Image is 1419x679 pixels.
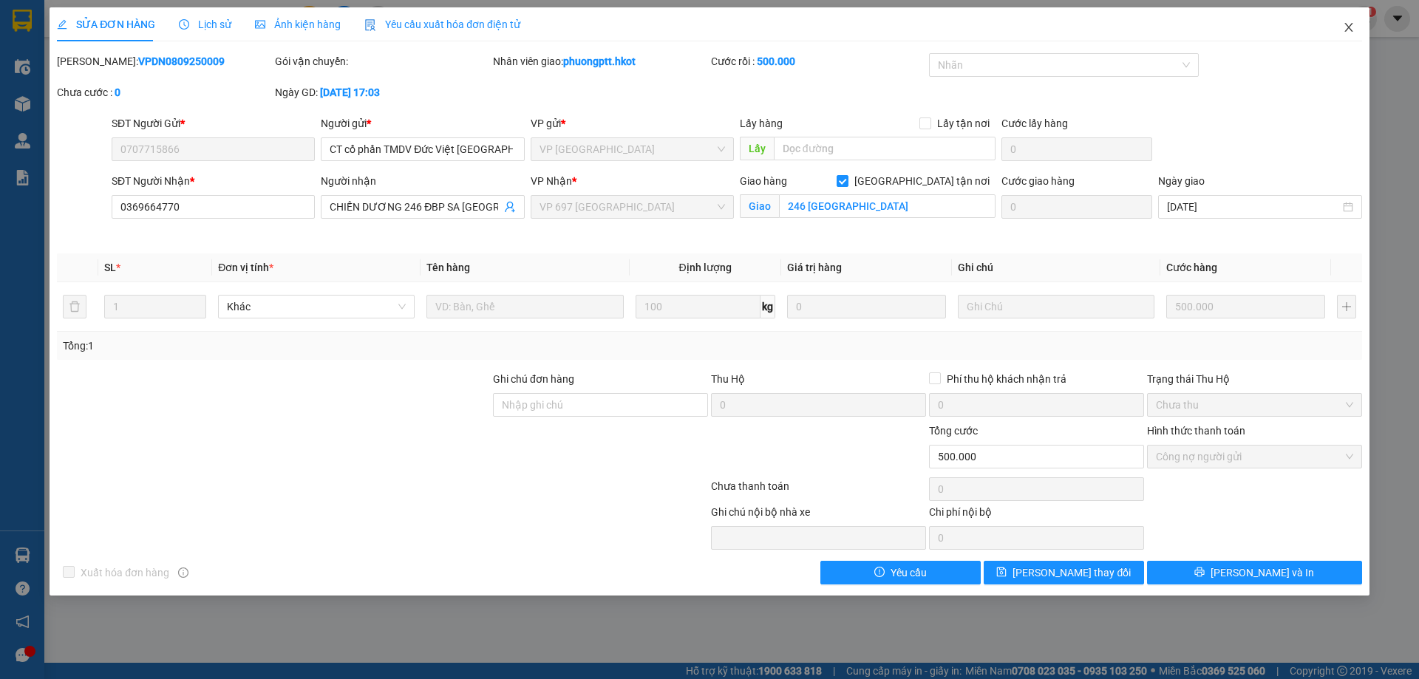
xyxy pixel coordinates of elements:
[941,371,1072,387] span: Phí thu hộ khách nhận trả
[321,115,524,132] div: Người gửi
[774,137,996,160] input: Dọc đường
[1001,175,1075,187] label: Cước giao hàng
[321,173,524,189] div: Người nhận
[1328,7,1369,49] button: Close
[531,175,572,187] span: VP Nhận
[179,19,189,30] span: clock-circle
[779,194,996,218] input: Giao tận nơi
[984,561,1144,584] button: save[PERSON_NAME] thay đổi
[1147,371,1362,387] div: Trạng thái Thu Hộ
[787,295,946,318] input: 0
[57,19,67,30] span: edit
[57,84,272,100] div: Chưa cước :
[115,86,120,98] b: 0
[540,196,725,218] span: VP 697 Điện Biên Phủ
[820,561,981,584] button: exclamation-circleYêu cầu
[958,295,1154,318] input: Ghi Chú
[364,18,520,30] span: Yêu cầu xuất hóa đơn điện tử
[1158,175,1205,187] label: Ngày giao
[760,295,775,318] span: kg
[848,173,996,189] span: [GEOGRAPHIC_DATA] tận nơi
[426,295,623,318] input: VD: Bàn, Ghế
[709,478,928,504] div: Chưa thanh toán
[787,262,842,273] span: Giá trị hàng
[227,296,406,318] span: Khác
[320,86,380,98] b: [DATE] 17:03
[711,53,926,69] div: Cước rồi :
[531,115,734,132] div: VP gửi
[57,53,272,69] div: [PERSON_NAME]:
[493,373,574,385] label: Ghi chú đơn hàng
[931,115,996,132] span: Lấy tận nơi
[740,194,779,218] span: Giao
[493,53,708,69] div: Nhân viên giao:
[1211,564,1314,581] span: [PERSON_NAME] và In
[1147,425,1245,437] label: Hình thức thanh toán
[275,53,490,69] div: Gói vận chuyển:
[1343,21,1355,33] span: close
[740,137,774,160] span: Lấy
[178,567,188,578] span: info-circle
[63,338,548,354] div: Tổng: 1
[179,18,231,30] span: Lịch sử
[57,18,155,30] span: SỬA ĐƠN HÀNG
[63,295,86,318] button: delete
[255,19,265,30] span: picture
[1194,567,1205,579] span: printer
[1156,394,1353,416] span: Chưa thu
[1001,117,1068,129] label: Cước lấy hàng
[112,115,315,132] div: SĐT Người Gửi
[426,262,470,273] span: Tên hàng
[996,567,1007,579] span: save
[1337,295,1356,318] button: plus
[255,18,341,30] span: Ảnh kiện hàng
[540,138,725,160] span: VP Đà Nẵng
[218,262,273,273] span: Đơn vị tính
[1166,262,1217,273] span: Cước hàng
[275,84,490,100] div: Ngày GD:
[112,173,315,189] div: SĐT Người Nhận
[1156,446,1353,468] span: Công nợ người gửi
[952,253,1160,282] th: Ghi chú
[1013,564,1131,581] span: [PERSON_NAME] thay đổi
[1001,137,1152,161] input: Cước lấy hàng
[711,373,745,385] span: Thu Hộ
[1001,195,1152,219] input: Cước giao hàng
[740,175,787,187] span: Giao hàng
[891,564,927,581] span: Yêu cầu
[929,425,978,437] span: Tổng cước
[104,262,116,273] span: SL
[504,201,516,213] span: user-add
[929,504,1144,526] div: Chi phí nội bộ
[364,19,376,31] img: icon
[679,262,732,273] span: Định lượng
[757,55,795,67] b: 500.000
[138,55,225,67] b: VPDN0809250009
[1166,295,1325,318] input: 0
[740,117,783,129] span: Lấy hàng
[711,504,926,526] div: Ghi chú nội bộ nhà xe
[493,393,708,417] input: Ghi chú đơn hàng
[1167,199,1339,215] input: Ngày giao
[1147,561,1362,584] button: printer[PERSON_NAME] và In
[75,564,175,581] span: Xuất hóa đơn hàng
[563,55,636,67] b: phuongptt.hkot
[874,567,885,579] span: exclamation-circle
